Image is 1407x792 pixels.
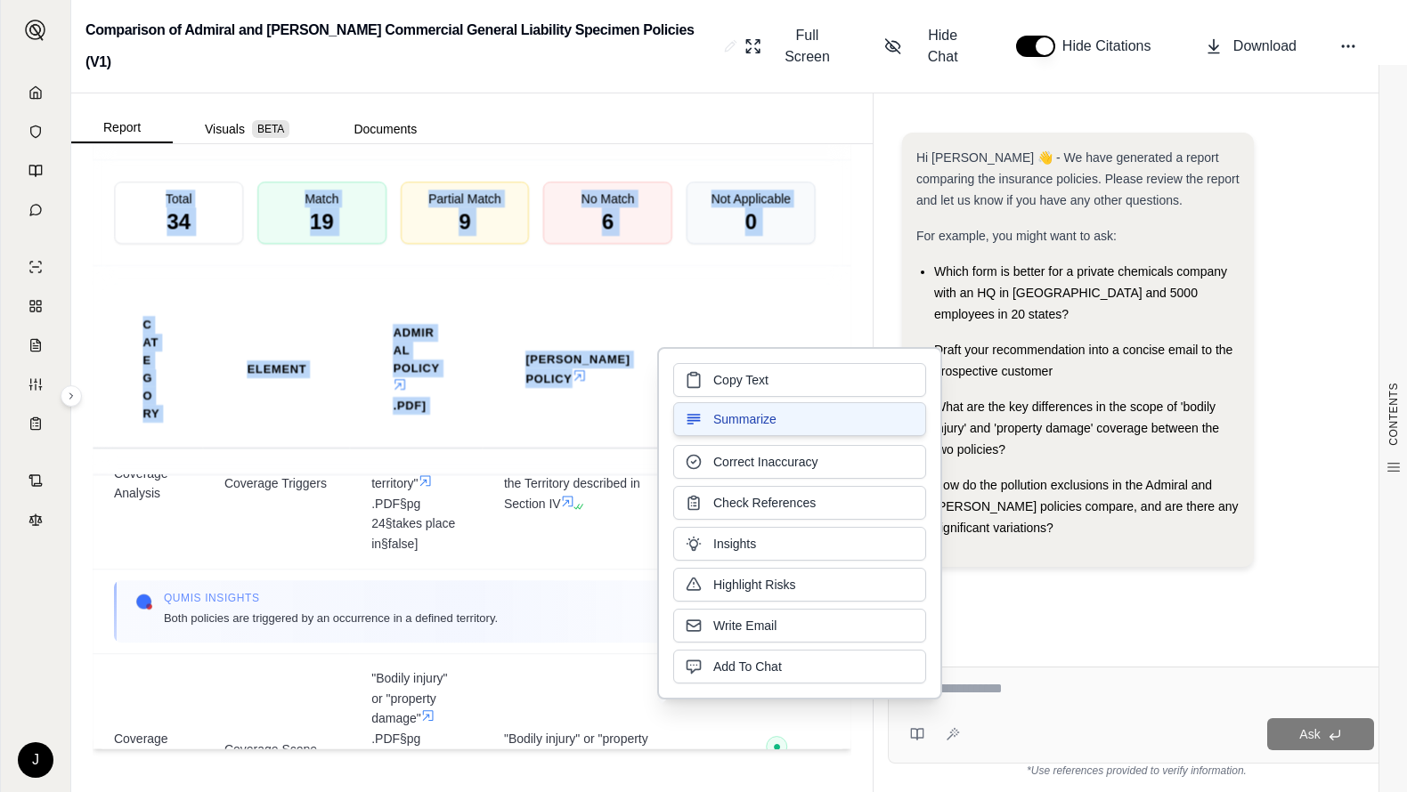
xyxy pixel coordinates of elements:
[582,190,635,207] span: No Match
[12,463,60,498] a: Contract Analysis
[12,288,60,324] a: Policy Comparisons
[713,494,816,512] span: Check References
[713,371,769,389] span: Copy Text
[61,385,82,407] button: Expand sidebar
[504,453,682,513] span: "Occurrence" that takes place in the Territory described in Section IV
[916,229,1117,243] span: For example, you might want to ask:
[673,527,926,561] button: Insights
[934,264,1227,321] span: Which form is better for a private chemicals company with an HQ in [GEOGRAPHIC_DATA] and 5000 emp...
[934,400,1219,457] span: What are the key differences in the scope of 'bodily injury' and 'property damage' coverage betwe...
[25,20,46,41] img: Expand sidebar
[321,115,449,143] button: Documents
[12,75,60,110] a: Home
[1267,718,1374,750] button: Ask
[114,463,182,503] span: Coverage Analysis
[504,729,682,769] span: "Bodily injury" or "property damage"
[673,402,926,436] button: Summarize
[173,115,321,143] button: Visuals
[135,593,153,610] img: Qumis
[1062,36,1162,57] span: Hide Citations
[12,249,60,285] a: Single Policy
[712,190,791,207] span: Not Applicable
[934,478,1239,535] span: How do the pollution exclusions in the Admiral and [PERSON_NAME] policies compare, and are there ...
[877,18,980,75] button: Hide Chat
[18,742,53,778] div: J
[737,18,849,75] button: Full Screen
[1387,383,1401,446] span: CONTENTS
[602,207,614,236] span: 6
[673,486,926,520] button: Check References
[773,25,842,68] span: Full Screen
[224,739,329,759] span: Coverage Scope
[428,190,501,207] span: Partial Match
[673,609,926,642] button: Write Email
[673,363,926,397] button: Copy Text
[12,367,60,402] a: Custom Report
[164,609,498,627] span: Both policies are triggered by an occurrence in a defined territory.
[372,313,462,425] th: Admiral Policy .PDF]
[773,739,782,753] span: ●
[12,502,60,537] a: Legal Search Engine
[673,568,926,602] button: Highlight Risks
[459,207,470,236] span: 9
[913,25,973,68] span: Hide Chat
[226,350,329,389] th: Element
[12,192,60,228] a: Chat
[12,327,60,363] a: Claim Coverage
[673,445,926,479] button: Correct Inaccuracy
[504,340,682,399] th: [PERSON_NAME] Policy
[673,650,926,683] button: Add To Chat
[12,406,60,441] a: Coverage Table
[12,114,60,150] a: Documents Vault
[12,153,60,189] a: Prompt Library
[713,410,777,428] span: Summarize
[713,535,756,553] span: Insights
[166,190,192,207] span: Total
[767,735,788,763] button: ●
[121,305,182,433] th: Category
[18,12,53,48] button: Expand sidebar
[310,207,334,236] span: 19
[713,617,777,634] span: Write Email
[1198,28,1304,64] button: Download
[164,591,498,605] span: Qumis INSIGHTS
[1233,36,1297,57] span: Download
[888,764,1386,778] div: *Use references provided to verify information.
[745,207,757,236] span: 0
[1299,727,1320,741] span: Ask
[114,729,182,769] span: Coverage Analysis
[305,190,338,207] span: Match
[252,120,289,138] span: BETA
[713,576,796,594] span: Highlight Risks
[934,343,1232,378] span: Draft your recommendation into a concise email to the prospective customer
[713,453,817,471] span: Correct Inaccuracy
[372,413,462,554] span: "Occurrence" that takes place in the "coverage territory" .PDF§pg 24§takes place in§false]
[85,14,717,78] h2: Comparison of Admiral and [PERSON_NAME] Commercial General Liability Specimen Policies (V1)
[71,113,173,143] button: Report
[224,473,329,494] span: Coverage Triggers
[713,658,782,675] span: Add To Chat
[916,150,1240,207] span: Hi [PERSON_NAME] 👋 - We have generated a report comparing the insurance policies. Please review t...
[167,207,191,236] span: 34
